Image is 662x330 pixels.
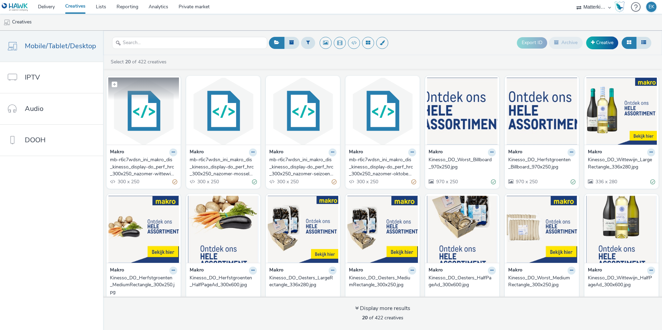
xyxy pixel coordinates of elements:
[269,275,337,289] a: Kinesso_DO_Oesters_LargeRectangle_336x280.jpg
[429,156,493,171] div: Kinesso_DO_Worst_Billboard_970x250.jpg
[268,196,338,263] img: Kinesso_DO_Oesters_LargeRectangle_336x280.jpg visual
[586,196,657,263] img: Kinesso_DO_Wittewijn_HalfPageAd_300x600.jpg visual
[269,267,283,275] strong: Makro
[515,178,538,185] span: 970 x 250
[506,78,577,145] img: Kinesso_DO_Herfstgroenten_Billboard_970x250.jpg visual
[588,275,655,289] a: Kinesso_DO_Wittewijn_HalfPageAd_300x600.jpg
[508,267,522,275] strong: Makro
[268,78,338,145] img: mb-r6c7wdsn_ini_makro_dis_kinesso_display-do_perf_hrc_300x250_nazomer-seizoensgroente_tag:D428239...
[411,296,416,303] div: Valid
[110,59,169,65] a: Select of 422 creatives
[25,72,40,82] span: IPTV
[517,37,547,48] button: Export ID
[427,78,498,145] img: Kinesso_DO_Worst_Billboard_970x250.jpg visual
[614,1,625,12] img: Hawk Academy
[349,275,416,289] a: Kinesso_DO_Oesters_MediumRectangle_300x250.jpg
[429,275,493,289] div: Kinesso_DO_Oesters_HalfPageAd_300x600.jpg
[110,148,124,156] strong: Makro
[571,178,575,185] div: Valid
[650,178,655,185] div: Valid
[188,196,259,263] img: Kinesso_DO_Herfstgroenten_HalfPageAd_300x600.jpg visual
[508,148,522,156] strong: Makro
[2,3,28,11] img: undefined Logo
[429,267,443,275] strong: Makro
[112,37,267,49] input: Search...
[269,156,337,177] a: mb-r6c7wdsn_ini_makro_dis_kinesso_display-do_perf_hrc_300x250_nazomer-seizoensgroente_tag:D428239046
[117,178,139,185] span: 300 x 250
[491,178,496,185] div: Valid
[349,148,363,156] strong: Makro
[3,19,10,26] img: mobile
[549,37,583,49] button: Archive
[349,156,416,177] a: mb-r6c7wdsn_ini_makro_dis_kinesso_display-do_perf_hrc_300x250_nazomer-oktoberfest_tag:D428237123
[362,314,368,321] strong: 20
[588,267,602,275] strong: Makro
[508,156,573,171] div: Kinesso_DO_Herfstgroenten_Billboard_970x250.jpg
[649,2,654,12] div: EK
[622,37,636,49] button: Grid
[347,78,418,145] img: mb-r6c7wdsn_ini_makro_dis_kinesso_display-do_perf_hrc_300x250_nazomer-oktoberfest_tag:D428237123 ...
[269,148,283,156] strong: Makro
[190,148,204,156] strong: Makro
[491,296,496,303] div: Valid
[269,275,334,289] div: Kinesso_DO_Oesters_LargeRectangle_336x280.jpg
[110,275,177,296] a: Kinesso_DO_Herfstgroenten_MediumRectangle_300x250.jpg
[332,178,337,185] div: Partially valid
[252,178,257,185] div: Valid
[595,178,617,185] span: 336 x 280
[276,178,299,185] span: 300 x 250
[190,267,204,275] strong: Makro
[25,104,43,114] span: Audio
[108,78,179,145] img: mb-r6c7wdsn_ini_makro_dis_kinesso_display-do_perf_hrc_300x250_nazomer-wittewijn_tag:D428622447 vi...
[190,156,257,177] a: mb-r6c7wdsn_ini_makro_dis_kinesso_display-do_perf_hrc_300x250_nazomer-mosseloester_tag:D428622435
[435,178,458,185] span: 970 x 250
[588,148,602,156] strong: Makro
[508,275,575,289] a: Kinesso_DO_Worst_MediumRectangle_300x250.jpg
[506,196,577,263] img: Kinesso_DO_Worst_MediumRectangle_300x250.jpg visual
[110,275,174,296] div: Kinesso_DO_Herfstgroenten_MediumRectangle_300x250.jpg
[269,156,334,177] div: mb-r6c7wdsn_ini_makro_dis_kinesso_display-do_perf_hrc_300x250_nazomer-seizoensgroente_tag:D428239046
[332,296,337,303] div: Valid
[355,305,410,312] div: Display more results
[349,156,413,177] div: mb-r6c7wdsn_ini_makro_dis_kinesso_display-do_perf_hrc_300x250_nazomer-oktoberfest_tag:D428237123
[172,296,177,303] div: Valid
[650,296,655,303] div: Valid
[571,296,575,303] div: Valid
[197,178,219,185] span: 300 x 250
[188,78,259,145] img: mb-r6c7wdsn_ini_makro_dis_kinesso_display-do_perf_hrc_300x250_nazomer-mosseloester_tag:D428622435...
[508,275,573,289] div: Kinesso_DO_Worst_MediumRectangle_300x250.jpg
[411,178,416,185] div: Partially valid
[614,1,628,12] a: Hawk Academy
[252,296,257,303] div: Valid
[586,78,657,145] img: Kinesso_DO_Wittewijn_LargeRectangle_336x280.jpg visual
[508,156,575,171] a: Kinesso_DO_Herfstgroenten_Billboard_970x250.jpg
[429,156,496,171] a: Kinesso_DO_Worst_Billboard_970x250.jpg
[347,196,418,263] img: Kinesso_DO_Oesters_MediumRectangle_300x250.jpg visual
[349,275,413,289] div: Kinesso_DO_Oesters_MediumRectangle_300x250.jpg
[588,156,655,171] a: Kinesso_DO_Wittewijn_LargeRectangle_336x280.jpg
[110,156,174,177] div: mb-r6c7wdsn_ini_makro_dis_kinesso_display-do_perf_hrc_300x250_nazomer-wittewijn_tag:D428622447
[110,267,124,275] strong: Makro
[190,156,254,177] div: mb-r6c7wdsn_ini_makro_dis_kinesso_display-do_perf_hrc_300x250_nazomer-mosseloester_tag:D428622435
[427,196,498,263] img: Kinesso_DO_Oesters_HalfPageAd_300x600.jpg visual
[429,275,496,289] a: Kinesso_DO_Oesters_HalfPageAd_300x600.jpg
[586,37,618,49] a: Creative
[190,275,254,289] div: Kinesso_DO_Herfstgroenten_HalfPageAd_300x600.jpg
[125,59,131,65] strong: 20
[636,37,651,49] button: Table
[108,196,179,263] img: Kinesso_DO_Herfstgroenten_MediumRectangle_300x250.jpg visual
[588,275,652,289] div: Kinesso_DO_Wittewijn_HalfPageAd_300x600.jpg
[190,275,257,289] a: Kinesso_DO_Herfstgroenten_HalfPageAd_300x600.jpg
[25,41,96,51] span: Mobile/Tablet/Desktop
[362,314,403,321] span: of 422 creatives
[110,156,177,177] a: mb-r6c7wdsn_ini_makro_dis_kinesso_display-do_perf_hrc_300x250_nazomer-wittewijn_tag:D428622447
[172,178,177,185] div: Partially valid
[356,178,378,185] span: 300 x 250
[588,156,652,171] div: Kinesso_DO_Wittewijn_LargeRectangle_336x280.jpg
[429,148,443,156] strong: Makro
[25,135,46,145] span: DOOH
[349,267,363,275] strong: Makro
